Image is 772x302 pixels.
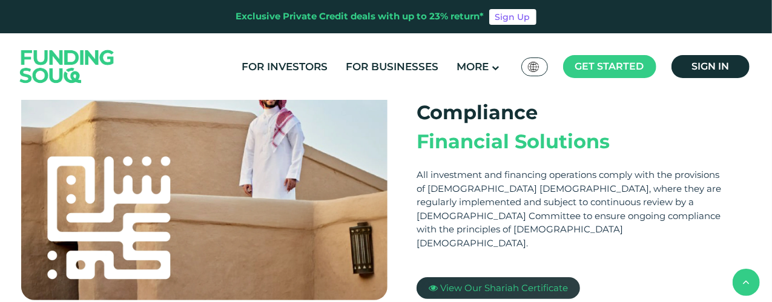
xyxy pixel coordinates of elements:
[671,55,750,78] a: Sign in
[575,61,644,72] span: Get started
[8,36,127,97] img: Logo
[343,57,441,77] a: For Businesses
[21,40,388,300] img: shariah-img
[440,282,568,294] span: View Our Shariah Certificate
[239,57,331,77] a: For Investors
[417,127,725,156] div: Financial Solutions
[236,10,484,24] div: Exclusive Private Credit deals with up to 23% return*
[733,269,760,296] button: back
[528,62,539,72] img: SA Flag
[417,277,580,299] a: View Our Shariah Certificate
[691,61,729,72] span: Sign in
[489,9,536,25] a: Sign Up
[417,168,725,250] div: All investment and financing operations comply with the provisions of [DEMOGRAPHIC_DATA] [DEMOGRA...
[457,61,489,73] span: More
